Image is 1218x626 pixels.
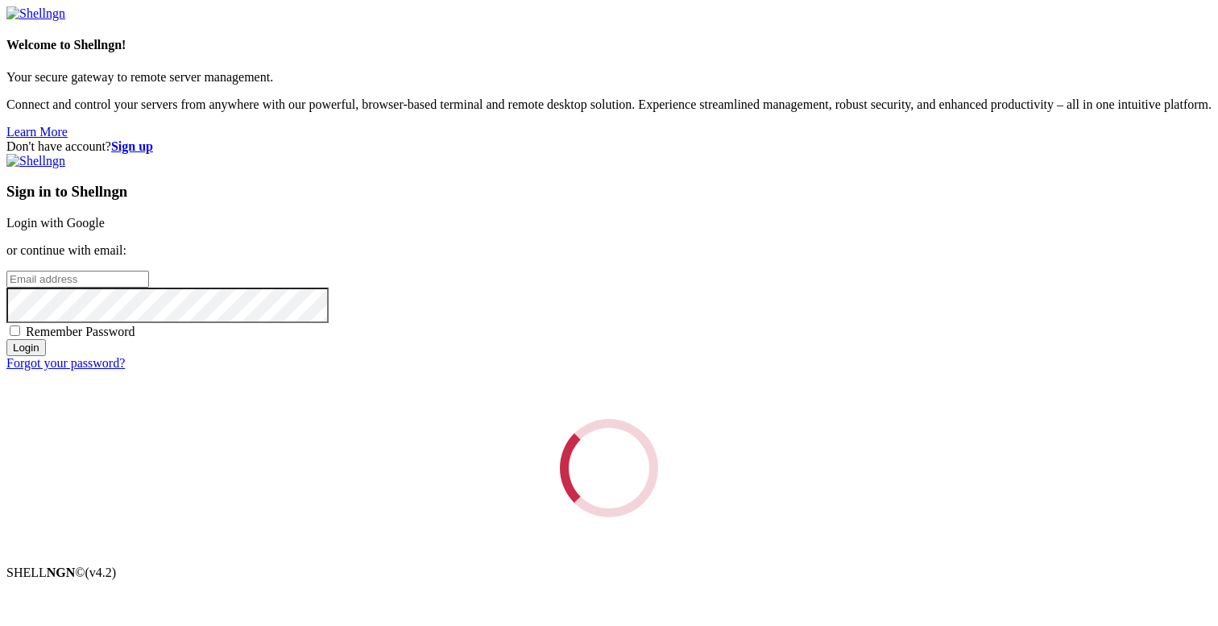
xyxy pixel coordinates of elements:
[6,70,1212,85] p: Your secure gateway to remote server management.
[6,97,1212,112] p: Connect and control your servers from anywhere with our powerful, browser-based terminal and remo...
[6,243,1212,258] p: or continue with email:
[560,419,658,517] div: Loading...
[26,325,135,338] span: Remember Password
[6,183,1212,201] h3: Sign in to Shellngn
[85,566,117,579] span: 4.2.0
[6,139,1212,154] div: Don't have account?
[6,339,46,356] input: Login
[6,154,65,168] img: Shellngn
[6,356,125,370] a: Forgot your password?
[6,6,65,21] img: Shellngn
[111,139,153,153] a: Sign up
[10,325,20,336] input: Remember Password
[6,566,116,579] span: SHELL ©
[6,271,149,288] input: Email address
[6,38,1212,52] h4: Welcome to Shellngn!
[47,566,76,579] b: NGN
[6,125,68,139] a: Learn More
[6,216,105,230] a: Login with Google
